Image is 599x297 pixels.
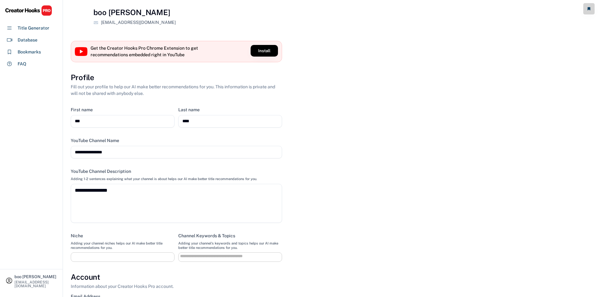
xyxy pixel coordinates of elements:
[91,45,201,58] div: Get the Creator Hooks Pro Chrome Extension to get recommendations embedded right in YouTube
[5,5,52,16] img: CHPRO%20Logo.svg
[14,275,57,279] div: boo [PERSON_NAME]
[75,47,87,56] img: YouTube%20full-color%20icon%202017.svg
[71,84,282,97] div: Fill out your profile to help our AI make better recommendations for you. This information is pri...
[71,8,88,25] img: yH5BAEAAAAALAAAAAABAAEAAAIBRAA7
[178,233,235,239] div: Channel Keywords & Topics
[71,283,174,290] div: Information about your Creator Hooks Pro account.
[71,241,175,250] div: Adding your channel niches helps our AI make better title recommendations for you.
[71,177,257,181] div: Adding 1-2 sentences explaining what your channel is about helps our AI make better title recomme...
[178,107,200,113] div: Last name
[71,138,119,143] div: YouTube Channel Name
[251,45,278,57] button: Install
[71,168,131,174] div: YouTube Channel Description
[178,241,282,250] div: Adding your channel's keywords and topics helps our AI make better title recommendations for you.
[18,25,49,31] div: Title Generator
[18,61,26,67] div: FAQ
[18,37,37,43] div: Database
[71,233,83,239] div: Niche
[71,72,94,83] h3: Profile
[101,19,176,26] div: [EMAIL_ADDRESS][DOMAIN_NAME]
[71,272,100,283] h3: Account
[14,280,57,288] div: [EMAIL_ADDRESS][DOMAIN_NAME]
[71,107,93,113] div: First name
[18,49,41,55] div: Bookmarks
[93,8,170,17] h4: boo [PERSON_NAME]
